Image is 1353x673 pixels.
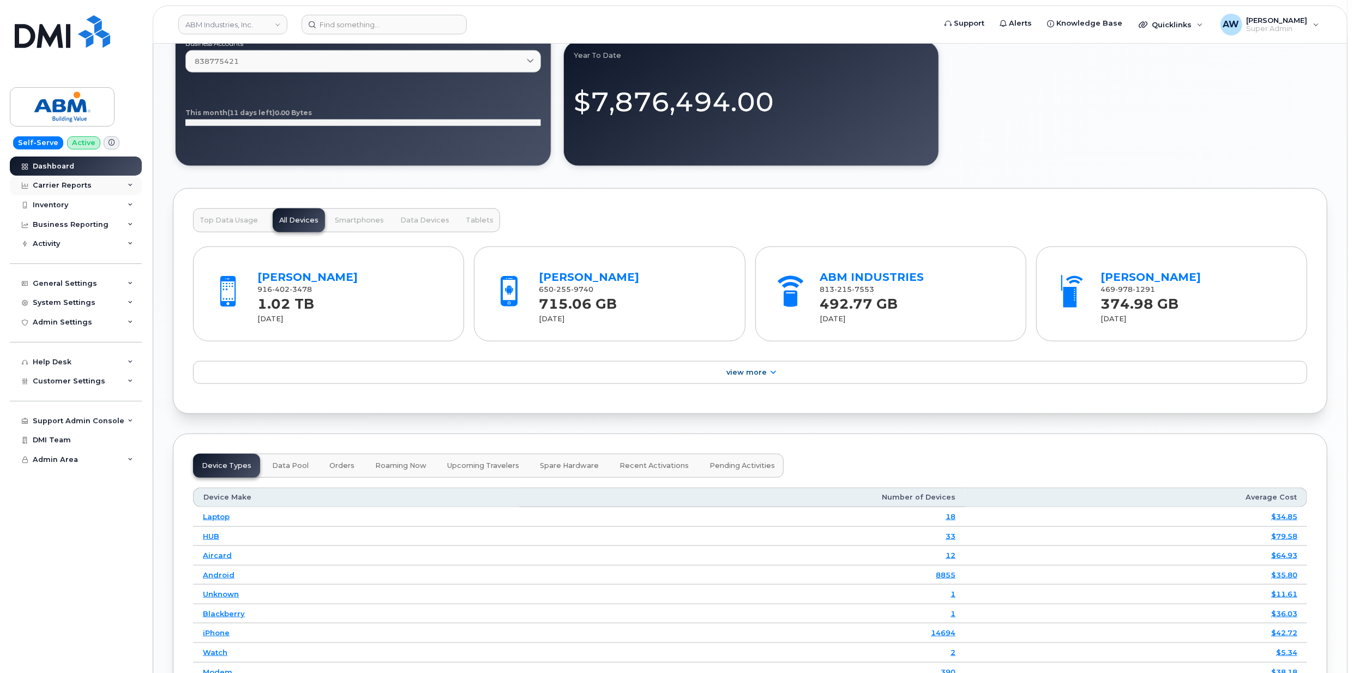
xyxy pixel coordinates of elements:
[329,461,354,470] span: Orders
[946,512,955,521] a: 18
[1213,14,1327,35] div: Alyssa Wagner
[1247,16,1308,25] span: [PERSON_NAME]
[937,13,992,34] a: Support
[203,590,239,598] a: Unknown
[1131,14,1211,35] div: Quicklinks
[946,532,955,540] a: 33
[954,18,984,29] span: Support
[1152,20,1192,29] span: Quicklinks
[193,361,1307,384] a: View More
[965,488,1307,507] th: Average Cost
[951,590,955,598] a: 1
[185,50,541,73] a: 838775421
[1101,290,1178,313] strong: 374.98 GB
[375,461,426,470] span: Roaming Now
[539,314,725,324] div: [DATE]
[1271,532,1297,540] a: $79.58
[1223,18,1240,31] span: AW
[459,208,500,232] button: Tablets
[519,488,965,507] th: Number of Devices
[203,532,219,540] a: HUB
[1271,570,1297,579] a: $35.80
[539,285,593,293] span: 650
[400,216,449,225] span: Data Devices
[273,285,290,293] span: 402
[335,216,384,225] span: Smartphones
[302,15,467,34] input: Find something...
[820,271,924,284] a: ABM INDUSTRIES
[539,271,639,284] a: [PERSON_NAME]
[200,216,258,225] span: Top Data Usage
[227,109,275,117] tspan: (11 days left)
[203,609,245,618] a: Blackberry
[554,285,571,293] span: 255
[203,628,230,637] a: iPhone
[203,512,230,521] a: Laptop
[992,13,1039,34] a: Alerts
[951,609,955,618] a: 1
[709,461,775,470] span: Pending Activities
[203,570,234,579] a: Android
[946,551,955,560] a: 12
[1056,18,1122,29] span: Knowledge Base
[193,488,519,507] th: Device Make
[574,73,929,121] div: $7,876,494.00
[1039,13,1130,34] a: Knowledge Base
[193,208,264,232] button: Top Data Usage
[1101,314,1287,324] div: [DATE]
[1101,285,1155,293] span: 469
[931,628,955,637] a: 14694
[1271,609,1297,618] a: $36.03
[258,271,358,284] a: [PERSON_NAME]
[571,285,593,293] span: 9740
[1009,18,1032,29] span: Alerts
[203,648,227,657] a: Watch
[834,285,852,293] span: 215
[447,461,519,470] span: Upcoming Travelers
[539,290,617,313] strong: 715.06 GB
[574,51,929,60] div: Year to Date
[178,15,287,34] a: ABM Industries, Inc.
[936,570,955,579] a: 8855
[1115,285,1133,293] span: 978
[540,461,599,470] span: Spare Hardware
[852,285,874,293] span: 7553
[258,314,444,324] div: [DATE]
[620,461,689,470] span: Recent Activations
[820,285,874,293] span: 813
[466,216,494,225] span: Tablets
[203,551,232,560] a: Aircard
[1276,648,1297,657] a: $5.34
[328,208,390,232] button: Smartphones
[1271,628,1297,637] a: $42.72
[820,290,898,313] strong: 492.77 GB
[275,109,312,117] tspan: 0.00 Bytes
[1271,590,1297,598] a: $11.61
[1271,551,1297,560] a: $64.93
[258,285,312,293] span: 916
[394,208,456,232] button: Data Devices
[1101,271,1201,284] a: [PERSON_NAME]
[185,109,227,117] tspan: This month
[1247,25,1308,33] span: Super Admin
[185,40,541,47] label: Business Accounts
[272,461,309,470] span: Data Pool
[258,290,315,313] strong: 1.02 TB
[1271,512,1297,521] a: $34.85
[820,314,1006,324] div: [DATE]
[1133,285,1155,293] span: 1291
[195,56,239,67] span: 838775421
[951,648,955,657] a: 2
[290,285,312,293] span: 3478
[726,368,767,376] span: View More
